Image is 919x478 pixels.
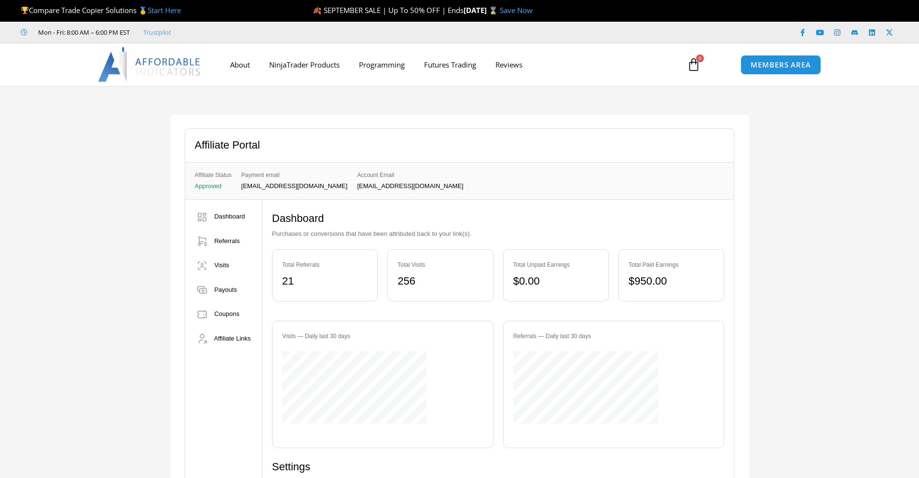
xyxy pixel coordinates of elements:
a: About [220,54,260,76]
div: Total Referrals [282,259,368,270]
a: Save Now [500,5,533,15]
span: Dashboard [214,213,245,220]
span: Compare Trade Copier Solutions 🥇 [21,5,181,15]
span: 🍂 SEPTEMBER SALE | Up To 50% OFF | Ends [313,5,464,15]
a: Reviews [486,54,532,76]
a: Dashboard [190,205,257,229]
a: 0 [672,51,715,79]
span: Visits [214,261,229,269]
a: NinjaTrader Products [260,54,349,76]
span: MEMBERS AREA [751,61,811,68]
h2: Dashboard [272,212,725,226]
a: Affiliate Links [190,327,257,351]
span: Coupons [214,310,239,317]
img: 🏆 [21,7,28,14]
span: Referrals [214,237,240,245]
div: Visits — Daily last 30 days [282,331,483,341]
span: Payouts [214,286,237,293]
span: 0 [696,55,704,62]
span: Affiliate Status [195,170,232,180]
p: [EMAIL_ADDRESS][DOMAIN_NAME] [357,183,463,190]
bdi: 950.00 [629,275,667,287]
nav: Menu [220,54,676,76]
a: Programming [349,54,414,76]
div: Referrals — Daily last 30 days [513,331,714,341]
a: Coupons [190,302,257,327]
img: LogoAI | Affordable Indicators – NinjaTrader [98,47,202,82]
span: Payment email [241,170,347,180]
bdi: 0.00 [513,275,540,287]
a: Start Here [148,5,181,15]
a: Payouts [190,278,257,302]
p: Purchases or conversions that have been attributed back to your link(s). [272,228,725,240]
h2: Settings [272,460,725,474]
strong: [DATE] ⌛ [464,5,500,15]
div: Total Unpaid Earnings [513,259,599,270]
a: Referrals [190,229,257,254]
a: MEMBERS AREA [741,55,821,75]
div: Total Visits [398,259,483,270]
p: [EMAIL_ADDRESS][DOMAIN_NAME] [241,183,347,190]
p: Approved [195,183,232,190]
a: Futures Trading [414,54,486,76]
div: Total Paid Earnings [629,259,714,270]
a: Trustpilot [143,27,171,38]
span: $ [629,275,634,287]
a: Visits [190,253,257,278]
div: 21 [282,272,368,291]
span: $ [513,275,519,287]
span: Affiliate Links [214,335,250,342]
h2: Affiliate Portal [195,138,260,152]
span: Account Email [357,170,463,180]
span: Mon - Fri: 8:00 AM – 6:00 PM EST [36,27,130,38]
div: 256 [398,272,483,291]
